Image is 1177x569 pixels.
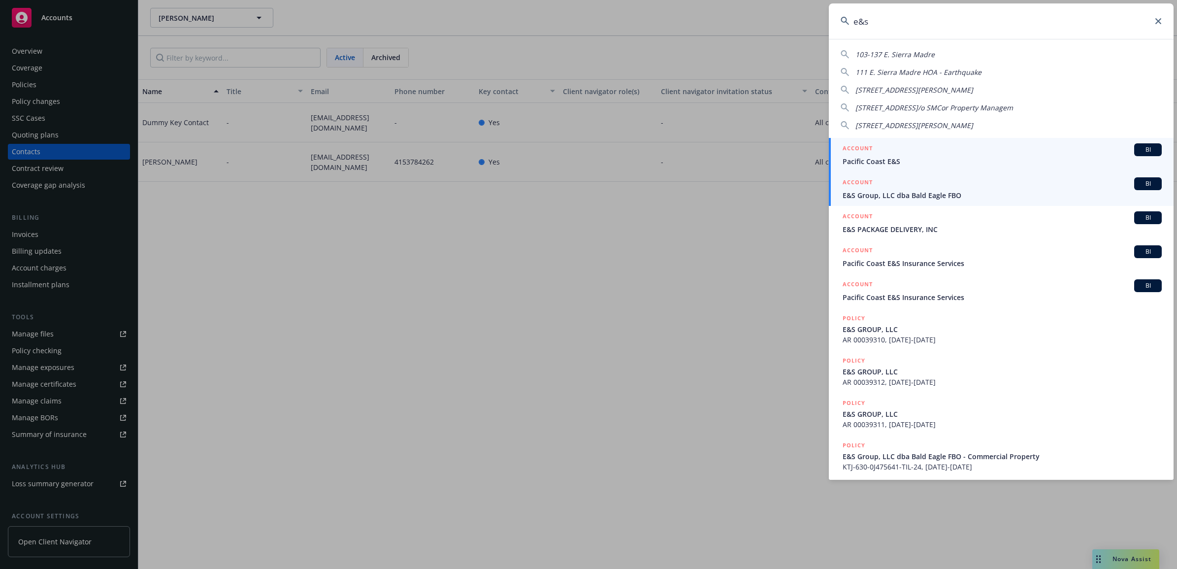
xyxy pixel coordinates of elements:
[1138,281,1158,290] span: BI
[829,3,1174,39] input: Search...
[843,292,1162,302] span: Pacific Coast E&S Insurance Services
[843,451,1162,462] span: E&S Group, LLC dba Bald Eagle FBO - Commercial Property
[1138,213,1158,222] span: BI
[1138,145,1158,154] span: BI
[843,377,1162,387] span: AR 00039312, [DATE]-[DATE]
[855,85,973,95] span: [STREET_ADDRESS][PERSON_NAME]
[843,156,1162,167] span: Pacific Coast E&S
[843,367,1162,377] span: E&S GROUP, LLC
[843,335,1162,345] span: AR 00039310, [DATE]-[DATE]
[843,245,873,257] h5: ACCOUNT
[843,211,873,223] h5: ACCOUNT
[843,143,873,155] h5: ACCOUNT
[1138,247,1158,256] span: BI
[855,50,935,59] span: 103-137 E. Sierra Madre
[1138,179,1158,188] span: BI
[843,356,865,366] h5: POLICY
[843,190,1162,201] span: E&S Group, LLC dba Bald Eagle FBO
[843,409,1162,419] span: E&S GROUP, LLC
[829,350,1174,393] a: POLICYE&S GROUP, LLCAR 00039312, [DATE]-[DATE]
[829,393,1174,435] a: POLICYE&S GROUP, LLCAR 00039311, [DATE]-[DATE]
[843,258,1162,268] span: Pacific Coast E&S Insurance Services
[843,419,1162,430] span: AR 00039311, [DATE]-[DATE]
[843,440,865,450] h5: POLICY
[829,435,1174,477] a: POLICYE&S Group, LLC dba Bald Eagle FBO - Commercial PropertyKTJ-630-0J475641-TIL-24, [DATE]-[DATE]
[843,398,865,408] h5: POLICY
[843,324,1162,335] span: E&S GROUP, LLC
[829,274,1174,308] a: ACCOUNTBIPacific Coast E&S Insurance Services
[843,224,1162,234] span: E&S PACKAGE DELIVERY, INC
[829,308,1174,350] a: POLICYE&S GROUP, LLCAR 00039310, [DATE]-[DATE]
[855,103,1013,112] span: [STREET_ADDRESS]/o SMCor Property Managem
[829,206,1174,240] a: ACCOUNTBIE&S PACKAGE DELIVERY, INC
[829,172,1174,206] a: ACCOUNTBIE&S Group, LLC dba Bald Eagle FBO
[855,67,981,77] span: 111 E. Sierra Madre HOA - Earthquake
[843,313,865,323] h5: POLICY
[855,121,973,130] span: [STREET_ADDRESS][PERSON_NAME]
[829,240,1174,274] a: ACCOUNTBIPacific Coast E&S Insurance Services
[843,177,873,189] h5: ACCOUNT
[843,279,873,291] h5: ACCOUNT
[843,462,1162,472] span: KTJ-630-0J475641-TIL-24, [DATE]-[DATE]
[829,138,1174,172] a: ACCOUNTBIPacific Coast E&S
